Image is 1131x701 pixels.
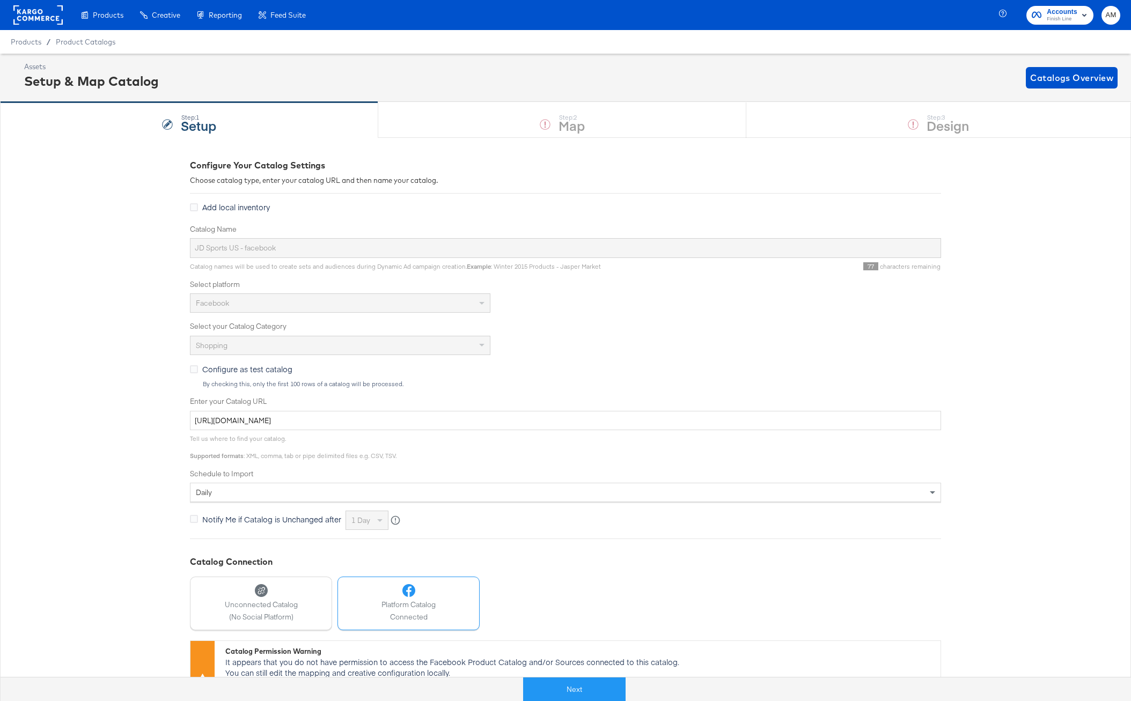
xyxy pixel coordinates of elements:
[152,11,180,19] span: Creative
[190,469,941,479] label: Schedule to Import
[190,262,601,270] span: Catalog names will be used to create sets and audiences during Dynamic Ad campaign creation. : Wi...
[202,364,292,374] span: Configure as test catalog
[190,434,396,460] span: Tell us where to find your catalog. : XML, comma, tab or pipe delimited files e.g. CSV, TSV.
[196,298,229,308] span: Facebook
[202,380,941,388] div: By checking this, only the first 100 rows of a catalog will be processed.
[24,72,159,90] div: Setup & Map Catalog
[190,556,941,568] div: Catalog Connection
[190,224,941,234] label: Catalog Name
[190,279,941,290] label: Select platform
[225,646,935,656] div: Catalog Permission Warning
[190,159,941,172] div: Configure Your Catalog Settings
[190,577,332,630] button: Unconnected Catalog(No Social Platform)
[196,488,212,497] span: daily
[225,656,935,688] p: It appears that you do not have permission to access the Facebook Product Catalog and/or Sources ...
[270,11,306,19] span: Feed Suite
[467,262,491,270] strong: Example
[225,612,298,622] span: (No Social Platform)
[190,411,941,431] input: Enter Catalog URL, e.g. http://www.example.com/products.xml
[202,202,270,212] span: Add local inventory
[190,396,941,407] label: Enter your Catalog URL
[190,238,941,258] input: Name your catalog e.g. My Dynamic Product Catalog
[181,116,216,134] strong: Setup
[601,262,941,271] div: characters remaining
[1047,6,1077,18] span: Accounts
[1026,6,1093,25] button: AccountsFinish Line
[41,38,56,46] span: /
[863,262,878,270] span: 77
[381,612,436,622] span: Connected
[11,38,41,46] span: Products
[181,114,216,121] div: Step: 1
[190,321,941,331] label: Select your Catalog Category
[56,38,115,46] a: Product Catalogs
[337,577,480,630] button: Platform CatalogConnected
[190,452,244,460] strong: Supported formats
[196,341,227,350] span: Shopping
[93,11,123,19] span: Products
[24,62,159,72] div: Assets
[1106,9,1116,21] span: AM
[1101,6,1120,25] button: AM
[1026,67,1118,88] button: Catalogs Overview
[225,600,298,610] span: Unconnected Catalog
[209,11,242,19] span: Reporting
[202,514,341,525] span: Notify Me if Catalog is Unchanged after
[1047,15,1077,24] span: Finish Line
[190,175,941,186] div: Choose catalog type, enter your catalog URL and then name your catalog.
[381,600,436,610] span: Platform Catalog
[1030,70,1113,85] span: Catalogs Overview
[351,515,370,525] span: 1 day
